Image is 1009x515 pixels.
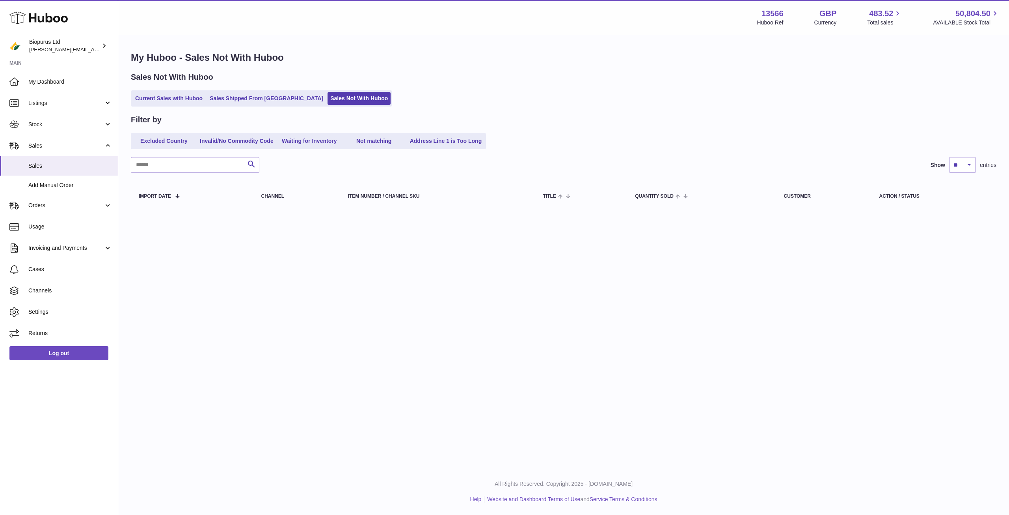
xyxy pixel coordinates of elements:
[28,142,104,150] span: Sales
[28,244,104,252] span: Invoicing and Payments
[761,8,784,19] strong: 13566
[407,135,485,148] a: Address Line 1 is Too Long
[9,40,21,52] img: peter@biopurus.co.uk
[470,496,482,502] a: Help
[28,223,112,230] span: Usage
[9,346,108,360] a: Log out
[933,19,1000,26] span: AVAILABLE Stock Total
[980,161,996,169] span: entries
[343,135,406,148] a: Not matching
[132,135,195,148] a: Excluded Country
[348,194,527,199] div: Item Number / Channel SKU
[484,496,657,503] li: and
[28,78,112,86] span: My Dashboard
[28,182,112,189] span: Add Manual Order
[28,308,112,316] span: Settings
[814,19,837,26] div: Currency
[28,99,104,107] span: Listings
[131,51,996,64] h1: My Huboo - Sales Not With Huboo
[29,38,100,53] div: Biopurus Ltd
[869,8,893,19] span: 483.52
[125,480,1003,488] p: All Rights Reserved. Copyright 2025 - [DOMAIN_NAME]
[28,121,104,128] span: Stock
[543,194,556,199] span: Title
[131,114,162,125] h2: Filter by
[590,496,657,502] a: Service Terms & Conditions
[28,330,112,337] span: Returns
[487,496,580,502] a: Website and Dashboard Terms of Use
[261,194,332,199] div: Channel
[197,135,276,148] a: Invalid/No Commodity Code
[635,194,674,199] span: Quantity Sold
[28,287,112,294] span: Channels
[131,72,213,82] h2: Sales Not With Huboo
[328,92,391,105] a: Sales Not With Huboo
[784,194,864,199] div: Customer
[28,266,112,273] span: Cases
[933,8,1000,26] a: 50,804.50 AVAILABLE Stock Total
[278,135,341,148] a: Waiting for Inventory
[28,202,104,209] span: Orders
[955,8,990,19] span: 50,804.50
[132,92,205,105] a: Current Sales with Huboo
[757,19,784,26] div: Huboo Ref
[207,92,326,105] a: Sales Shipped From [GEOGRAPHIC_DATA]
[931,161,945,169] label: Show
[139,194,171,199] span: Import date
[867,8,902,26] a: 483.52 Total sales
[879,194,989,199] div: Action / Status
[28,162,112,170] span: Sales
[867,19,902,26] span: Total sales
[819,8,836,19] strong: GBP
[29,46,158,52] span: [PERSON_NAME][EMAIL_ADDRESS][DOMAIN_NAME]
